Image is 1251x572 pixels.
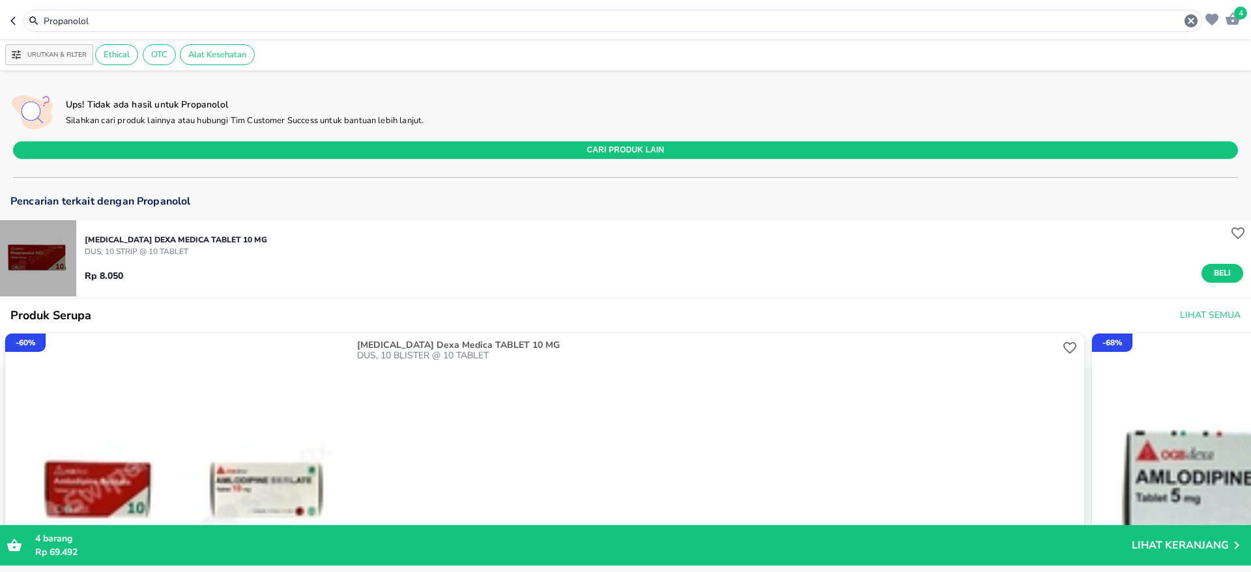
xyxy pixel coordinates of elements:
[85,246,267,257] p: DUS, 10 STRIP @ 10 TABLET
[1180,307,1241,324] span: Lihat Semua
[35,532,1132,545] p: barang
[95,44,138,65] div: Ethical
[1175,304,1243,328] button: Lihat Semua
[42,14,1183,28] input: Cari 4000+ produk di sini
[10,196,1241,207] p: Pencarian terkait dengan Propanolol
[66,115,424,127] p: Silahkan cari produk lainnya atau hubungi Tim Customer Success untuk bantuan lebih lanjut.
[1102,337,1122,349] p: - 68 %
[357,350,1059,361] p: DUS, 10 BLISTER @ 10 TABLET
[357,340,1057,350] p: [MEDICAL_DATA] Dexa Medica TABLET 10 MG
[143,49,175,61] span: OTC
[180,49,254,61] span: Alat Kesehatan
[1222,8,1241,28] button: 4
[8,89,56,136] img: no available products
[85,269,123,283] p: Rp 8.050
[66,98,424,111] p: Ups! Tidak ada hasil untuk Propanolol
[13,141,1238,159] button: CARI PRODUK LAIN
[143,44,176,65] div: OTC
[85,234,267,246] p: [MEDICAL_DATA] Dexa Medica TABLET 10 MG
[1211,266,1233,280] span: Beli
[5,44,93,65] button: Urutkan & Filter
[35,546,78,558] span: Rp 69.492
[1201,264,1243,283] button: Beli
[27,50,87,60] p: Urutkan & Filter
[1234,7,1247,20] span: 4
[180,44,255,65] div: Alat Kesehatan
[96,49,137,61] span: Ethical
[35,532,40,545] span: 4
[16,337,35,349] p: - 60 %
